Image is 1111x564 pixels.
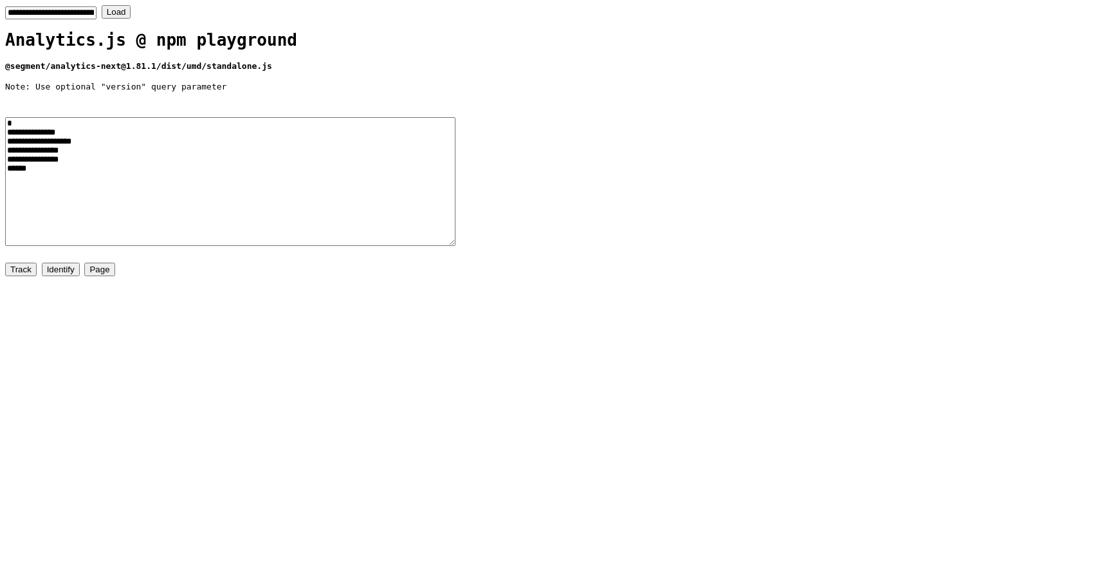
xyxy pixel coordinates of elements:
h4: @segment/analytics-next@1.81.1/dist/umd/standalone.js [5,61,1106,71]
button: Track [5,263,37,276]
h1: Analytics.js @ npm playground [5,30,1106,50]
p: Note: Use optional "version" query parameter [5,82,1106,91]
button: Load [102,5,131,19]
button: Page [84,263,115,276]
button: Identify [42,263,80,276]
